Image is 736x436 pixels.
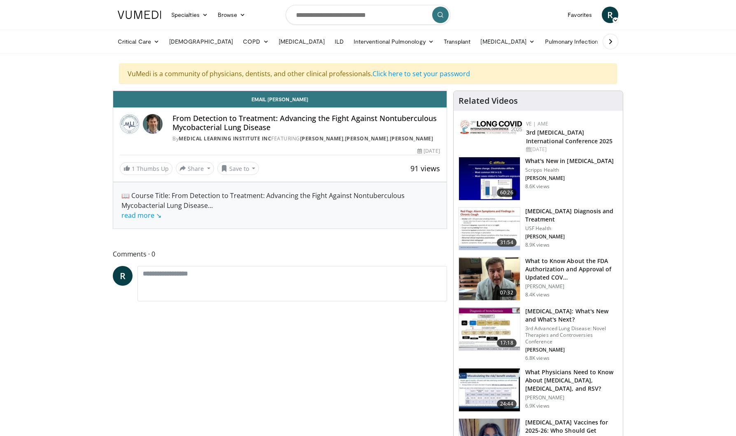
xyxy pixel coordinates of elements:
a: Transplant [439,33,476,50]
a: Pulmonary Infection [540,33,611,50]
a: Email [PERSON_NAME] [113,91,447,107]
p: 8.6K views [525,183,550,190]
span: 1 [132,165,135,173]
img: 912d4c0c-18df-4adc-aa60-24f51820003e.150x105_q85_crop-smart_upscale.jpg [459,208,520,250]
p: Scripps Health [525,167,614,173]
h4: From Detection to Treatment: Advancing the Fight Against Nontuberculous Mycobacterial Lung Disease [172,114,440,132]
span: 31:54 [497,238,517,247]
span: 60:26 [497,189,517,197]
h4: Related Videos [459,96,518,106]
span: 07:32 [497,289,517,297]
div: VuMedi is a community of physicians, dentists, and other clinical professionals. [119,63,617,84]
a: Specialties [166,7,213,23]
p: 3rd Advanced Lung Disease: Novel Therapies and Controversies Conference [525,325,618,345]
p: 8.9K views [525,242,550,248]
a: Browse [213,7,251,23]
span: Comments 0 [113,249,447,259]
span: 17:18 [497,339,517,347]
h3: [MEDICAL_DATA] Diagnosis and Treatment [525,207,618,224]
div: By FEATURING , , [172,135,440,142]
p: USF Health [525,225,618,232]
a: 60:26 What's New in [MEDICAL_DATA] Scripps Health [PERSON_NAME] 8.6K views [459,157,618,201]
p: 6.9K views [525,403,550,409]
a: [MEDICAL_DATA] [274,33,330,50]
a: ILD [330,33,349,50]
a: R [602,7,618,23]
div: [DATE] [417,147,440,155]
a: read more ↘ [121,211,161,220]
a: 17:18 [MEDICAL_DATA]: What's New and What's Next? 3rd Advanced Lung Disease: Novel Therapies and ... [459,307,618,361]
a: Favorites [563,7,597,23]
a: 07:32 What to Know About the FDA Authorization and Approval of Updated COV… [PERSON_NAME] 8.4K views [459,257,618,301]
img: 8723abe7-f9a9-4f6c-9b26-6bd057632cd6.150x105_q85_crop-smart_upscale.jpg [459,308,520,350]
img: VuMedi Logo [118,11,161,19]
img: Avatar [143,114,163,134]
img: a2792a71-925c-4fc2-b8ef-8d1b21aec2f7.png.150x105_q85_autocrop_double_scale_upscale_version-0.2.jpg [460,120,522,134]
a: Interventional Pulmonology [349,33,439,50]
button: Save to [217,162,259,175]
h3: [MEDICAL_DATA]: What's New and What's Next? [525,307,618,324]
a: [PERSON_NAME] [345,135,389,142]
h3: What's New in [MEDICAL_DATA] [525,157,614,165]
a: Critical Care [113,33,164,50]
img: Medical Learning Institute Inc [120,114,140,134]
div: 📖 Course Title: From Detection to Treatment: Advancing the Fight Against Nontuberculous Mycobacte... [121,191,438,220]
a: 1 Thumbs Up [120,162,172,175]
span: 91 views [410,163,440,173]
a: [MEDICAL_DATA] [475,33,540,50]
h3: What to Know About the FDA Authorization and Approval of Updated COV… [525,257,618,282]
p: [PERSON_NAME] [525,233,618,240]
a: 24:44 What Physicians Need to Know About [MEDICAL_DATA], [MEDICAL_DATA], and RSV? [PERSON_NAME] 6... [459,368,618,412]
input: Search topics, interventions [286,5,450,25]
img: 91589b0f-a920-456c-982d-84c13c387289.150x105_q85_crop-smart_upscale.jpg [459,368,520,411]
div: [DATE] [526,146,616,153]
a: COPD [238,33,273,50]
a: 31:54 [MEDICAL_DATA] Diagnosis and Treatment USF Health [PERSON_NAME] 8.9K views [459,207,618,251]
p: [PERSON_NAME] [525,347,618,353]
a: Medical Learning Institute Inc [179,135,271,142]
a: [DEMOGRAPHIC_DATA] [164,33,238,50]
button: Share [176,162,214,175]
a: 3rd [MEDICAL_DATA] International Conference 2025 [526,128,613,145]
span: ... [121,201,213,220]
a: R [113,266,133,286]
a: Click here to set your password [373,69,470,78]
p: [PERSON_NAME] [525,283,618,290]
a: [PERSON_NAME] [300,135,344,142]
p: 6.8K views [525,355,550,361]
h3: What Physicians Need to Know About [MEDICAL_DATA], [MEDICAL_DATA], and RSV? [525,368,618,393]
img: 8828b190-63b7-4755-985f-be01b6c06460.150x105_q85_crop-smart_upscale.jpg [459,157,520,200]
p: [PERSON_NAME] [525,175,614,182]
a: VE | AME [526,120,548,127]
p: 8.4K views [525,291,550,298]
p: [PERSON_NAME] [525,394,618,401]
span: 24:44 [497,400,517,408]
a: [PERSON_NAME] [390,135,433,142]
img: a1e50555-b2fd-4845-bfdc-3eac51376964.150x105_q85_crop-smart_upscale.jpg [459,257,520,300]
